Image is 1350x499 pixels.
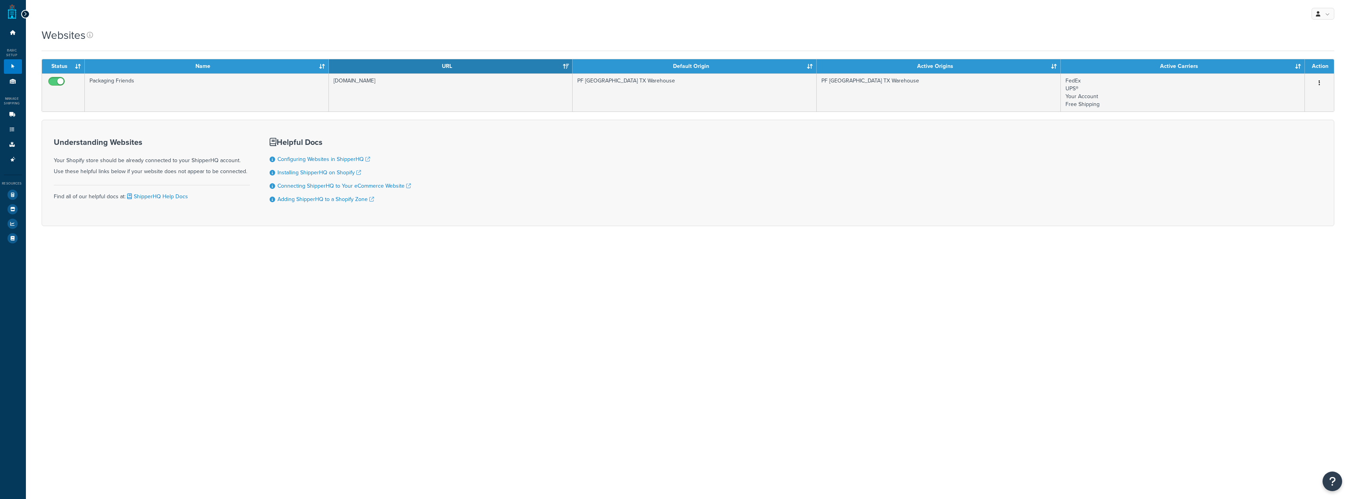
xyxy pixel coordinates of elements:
[4,74,22,89] li: Origins
[817,73,1061,111] td: PF [GEOGRAPHIC_DATA] TX Warehouse
[4,108,22,122] li: Carriers
[4,137,22,152] li: Boxes
[85,73,329,111] td: Packaging Friends
[4,122,22,137] li: Shipping Rules
[573,59,817,73] th: Default Origin: activate to sort column ascending
[42,59,85,73] th: Status: activate to sort column ascending
[126,192,188,201] a: ShipperHQ Help Docs
[4,26,22,40] li: Dashboard
[817,59,1061,73] th: Active Origins: activate to sort column ascending
[277,182,411,190] a: Connecting ShipperHQ to Your eCommerce Website
[4,188,22,202] li: Test Your Rates
[4,217,22,231] li: Analytics
[329,73,573,111] td: [DOMAIN_NAME]
[42,27,86,43] h1: Websites
[4,152,22,167] li: Advanced Features
[1323,472,1342,491] button: Open Resource Center
[1305,59,1334,73] th: Action
[573,73,817,111] td: PF [GEOGRAPHIC_DATA] TX Warehouse
[54,185,250,202] div: Find all of our helpful docs at:
[54,138,250,177] div: Your Shopify store should be already connected to your ShipperHQ account. Use these helpful links...
[4,231,22,245] li: Help Docs
[277,155,370,163] a: Configuring Websites in ShipperHQ
[1061,73,1305,111] td: FedEx UPS® Your Account Free Shipping
[8,4,16,20] a: ShipperHQ Home
[85,59,329,73] th: Name: activate to sort column ascending
[277,195,374,203] a: Adding ShipperHQ to a Shopify Zone
[329,59,573,73] th: URL: activate to sort column ascending
[4,59,22,74] li: Websites
[1061,59,1305,73] th: Active Carriers: activate to sort column ascending
[270,138,411,146] h3: Helpful Docs
[4,202,22,216] li: Marketplace
[277,168,361,177] a: Installing ShipperHQ on Shopify
[54,138,250,146] h3: Understanding Websites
